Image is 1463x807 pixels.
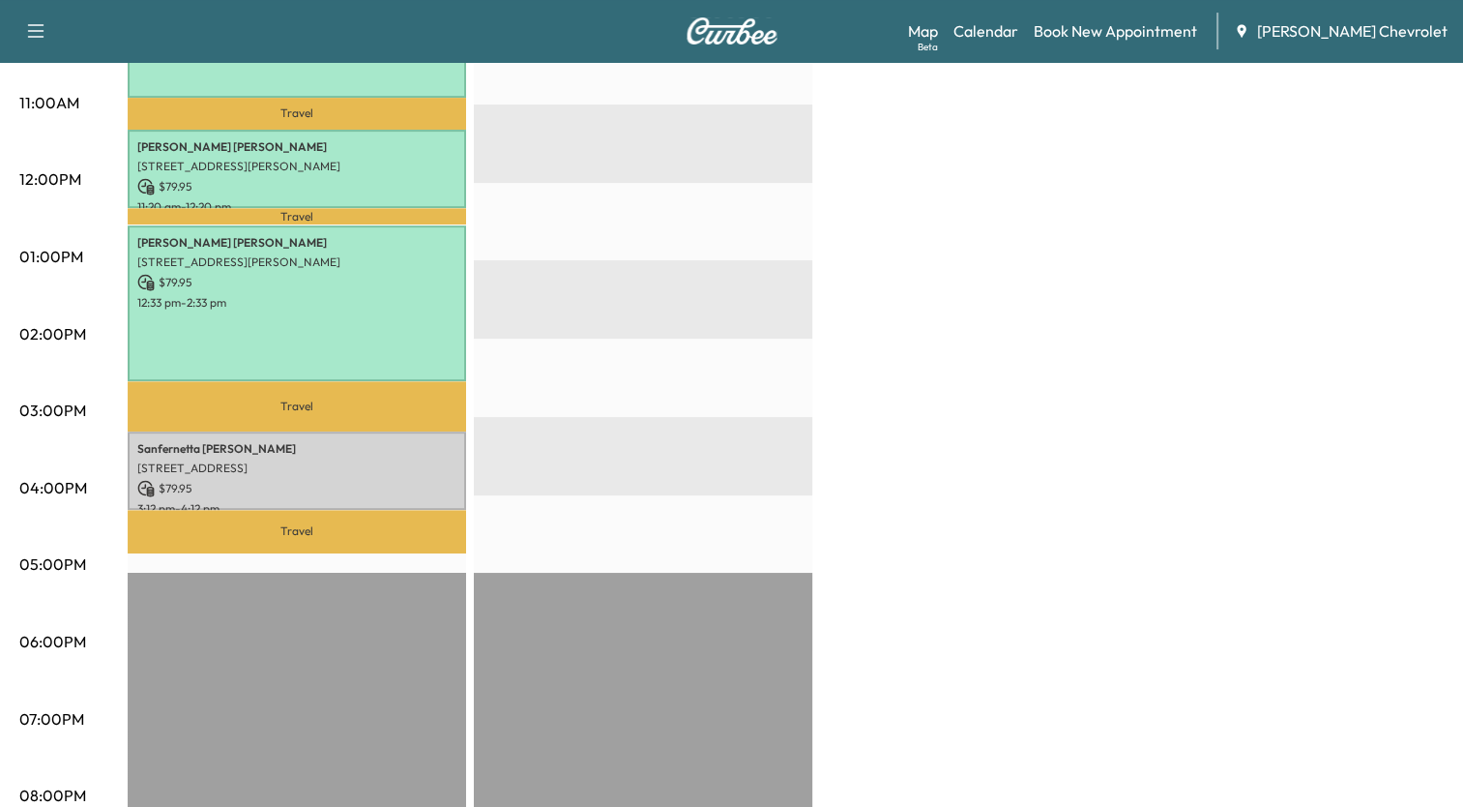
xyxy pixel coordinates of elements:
p: Travel [128,381,466,432]
p: 01:00PM [19,245,83,268]
p: [STREET_ADDRESS][PERSON_NAME] [137,159,456,174]
p: [PERSON_NAME] [PERSON_NAME] [137,235,456,251]
p: 12:33 pm - 2:33 pm [137,295,456,311]
p: Travel [128,510,466,553]
p: 12:00PM [19,167,81,191]
img: Curbee Logo [686,17,778,45]
a: Calendar [953,19,1018,43]
p: $ 79.95 [137,480,456,497]
p: $ 79.95 [137,178,456,195]
p: $ 79.95 [137,274,456,291]
p: 04:00PM [19,476,87,499]
p: 07:00PM [19,707,84,731]
p: 11:20 am - 12:20 pm [137,199,456,215]
p: 06:00PM [19,630,86,653]
p: 05:00PM [19,553,86,576]
p: [STREET_ADDRESS] [137,461,456,476]
p: 02:00PM [19,322,86,345]
a: MapBeta [908,19,938,43]
p: Travel [128,98,466,131]
p: 03:00PM [19,399,86,422]
p: Travel [128,208,466,224]
p: 11:00AM [19,91,79,114]
span: [PERSON_NAME] Chevrolet [1257,19,1448,43]
a: Book New Appointment [1034,19,1197,43]
p: Sanfernetta [PERSON_NAME] [137,441,456,457]
p: [STREET_ADDRESS][PERSON_NAME] [137,254,456,270]
div: Beta [918,40,938,54]
p: [PERSON_NAME] [PERSON_NAME] [137,139,456,155]
p: 08:00PM [19,784,86,807]
p: 3:12 pm - 4:12 pm [137,501,456,517]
